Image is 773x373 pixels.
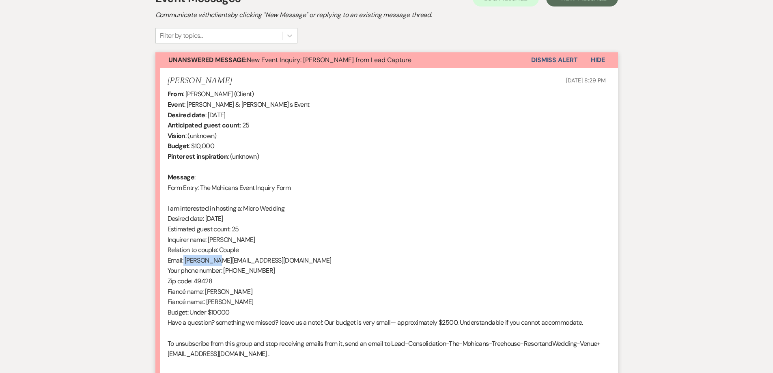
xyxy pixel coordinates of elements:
b: Pinterest inspiration [168,152,228,161]
b: Desired date [168,111,205,119]
button: Dismiss Alert [531,52,578,68]
div: Filter by topics... [160,31,203,41]
h5: [PERSON_NAME] [168,76,232,86]
span: [DATE] 8:29 PM [566,77,605,84]
b: Budget [168,142,189,150]
button: Unanswered Message:New Event Inquiry: [PERSON_NAME] from Lead Capture [155,52,531,68]
button: Hide [578,52,618,68]
strong: Unanswered Message: [168,56,247,64]
b: Event [168,100,185,109]
span: Hide [591,56,605,64]
b: Vision [168,132,185,140]
b: From [168,90,183,98]
b: Message [168,173,195,181]
span: New Event Inquiry: [PERSON_NAME] from Lead Capture [168,56,411,64]
h2: Communicate with clients by clicking "New Message" or replying to an existing message thread. [155,10,618,20]
b: Anticipated guest count [168,121,240,129]
div: : [PERSON_NAME] (Client) : [PERSON_NAME] & [PERSON_NAME]'s Event : [DATE] : 25 : (unknown) : $10,... [168,89,606,369]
